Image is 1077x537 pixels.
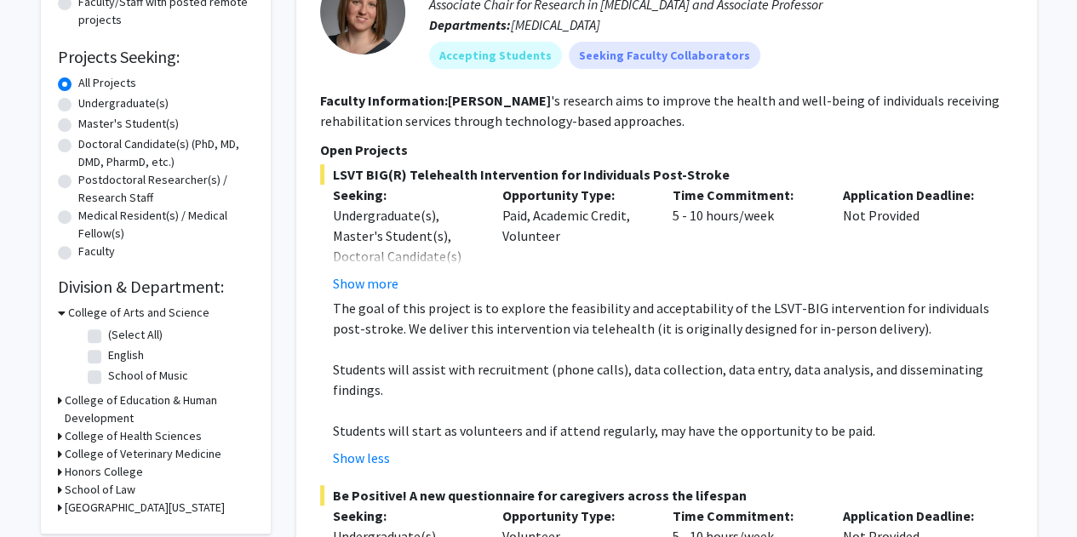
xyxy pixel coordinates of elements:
div: Not Provided [830,185,1000,294]
label: Faculty [78,243,115,260]
p: Application Deadline: [843,185,988,205]
h2: Projects Seeking: [58,47,254,67]
label: All Projects [78,74,136,92]
p: Time Commitment: [673,185,817,205]
label: Postdoctoral Researcher(s) / Research Staff [78,171,254,207]
p: Application Deadline: [843,506,988,526]
label: (Select All) [108,326,163,344]
div: Paid, Academic Credit, Volunteer [490,185,660,294]
iframe: Chat [13,460,72,524]
label: Undergraduate(s) [78,94,169,112]
h3: Honors College [65,463,143,481]
div: 5 - 10 hours/week [660,185,830,294]
mat-chip: Seeking Faculty Collaborators [569,42,760,69]
p: Opportunity Type: [502,185,647,205]
h3: College of Arts and Science [68,304,209,322]
p: Open Projects [320,140,1013,160]
label: Medical Resident(s) / Medical Fellow(s) [78,207,254,243]
label: Doctoral Candidate(s) (PhD, MD, DMD, PharmD, etc.) [78,135,254,171]
h3: [GEOGRAPHIC_DATA][US_STATE] [65,499,225,517]
label: School of Music [108,367,188,385]
button: Show less [333,448,390,468]
p: Opportunity Type: [502,506,647,526]
h3: School of Law [65,481,135,499]
p: Seeking: [333,506,478,526]
button: Show more [333,273,398,294]
span: LSVT BIG(R) Telehealth Intervention for Individuals Post-Stroke [320,164,1013,185]
p: Students will assist with recruitment (phone calls), data collection, data entry, data analysis, ... [333,359,1013,400]
p: Time Commitment: [673,506,817,526]
b: [PERSON_NAME] [448,92,551,109]
p: Students will start as volunteers and if attend regularly, may have the opportunity to be paid. [333,420,1013,441]
p: The goal of this project is to explore the feasibility and acceptability of the LSVT-BIG interven... [333,298,1013,339]
b: Departments: [429,16,511,33]
h2: Division & Department: [58,277,254,297]
p: Seeking: [333,185,478,205]
h3: College of Health Sciences [65,427,202,445]
div: Undergraduate(s), Master's Student(s), Doctoral Candidate(s) (PhD, MD, DMD, PharmD, etc.), Postdo... [333,205,478,368]
fg-read-more: 's research aims to improve the health and well-being of individuals receiving rehabilitation ser... [320,92,1000,129]
b: Faculty Information: [320,92,448,109]
label: English [108,346,144,364]
label: Master's Student(s) [78,115,179,133]
mat-chip: Accepting Students [429,42,562,69]
h3: College of Veterinary Medicine [65,445,221,463]
h3: College of Education & Human Development [65,391,254,427]
span: [MEDICAL_DATA] [511,16,600,33]
span: Be Positive! A new questionnaire for caregivers across the lifespan [320,485,1013,506]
